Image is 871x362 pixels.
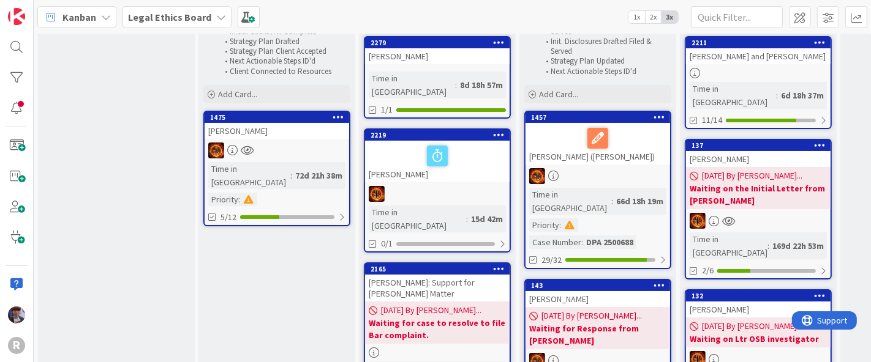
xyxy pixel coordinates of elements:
[778,89,827,102] div: 6d 18h 37m
[531,281,670,290] div: 143
[369,317,506,341] b: Waiting for case to resolve to file Bar complaint.
[692,39,831,47] div: 2211
[381,103,393,116] span: 1/1
[208,162,290,189] div: Time in [GEOGRAPHIC_DATA]
[529,188,611,215] div: Time in [GEOGRAPHIC_DATA]
[365,141,510,182] div: [PERSON_NAME]
[690,82,776,109] div: Time in [GEOGRAPHIC_DATA]
[371,131,510,139] div: 2219
[218,37,349,46] li: Strategy Plan Drafted
[539,56,669,66] li: Strategy Plan Updated
[290,169,292,182] span: :
[583,235,636,249] div: DPA 2500688
[686,290,831,317] div: 132[PERSON_NAME]
[218,56,349,66] li: Next Actionable Steps ID'd
[365,186,510,202] div: TR
[369,72,455,98] div: Time in [GEOGRAPHIC_DATA]
[686,301,831,317] div: [PERSON_NAME]
[221,211,236,224] span: 5/12
[8,8,25,25] img: Visit kanbanzone.com
[526,123,670,164] div: [PERSON_NAME] ([PERSON_NAME])
[371,39,510,47] div: 2279
[369,205,466,232] div: Time in [GEOGRAPHIC_DATA]
[686,213,831,229] div: TR
[526,280,670,307] div: 143[PERSON_NAME]
[529,235,581,249] div: Case Number
[218,89,257,100] span: Add Card...
[559,218,561,232] span: :
[686,151,831,167] div: [PERSON_NAME]
[371,265,510,273] div: 2165
[628,11,645,23] span: 1x
[686,140,831,151] div: 137
[365,275,510,301] div: [PERSON_NAME]: Support for [PERSON_NAME] Matter
[365,130,510,182] div: 2219[PERSON_NAME]
[218,67,349,76] li: Client Connected to Resources
[686,48,831,64] div: [PERSON_NAME] and [PERSON_NAME]
[702,114,722,127] span: 11/14
[526,112,670,164] div: 1457[PERSON_NAME] ([PERSON_NAME])
[529,218,559,232] div: Priority
[381,304,481,317] span: [DATE] By [PERSON_NAME]...
[541,309,642,322] span: [DATE] By [PERSON_NAME]...
[539,67,669,76] li: Next Actionable Steps ID'd
[529,322,666,347] b: Waiting for Response from [PERSON_NAME]
[205,112,349,123] div: 1475
[455,78,457,92] span: :
[685,139,832,279] a: 137[PERSON_NAME][DATE] By [PERSON_NAME]...Waiting on the Initial Letter from [PERSON_NAME]TRTime ...
[524,111,671,269] a: 1457[PERSON_NAME] ([PERSON_NAME])TRTime in [GEOGRAPHIC_DATA]:66d 18h 19mPriority:Case Number:DPA ...
[692,141,831,150] div: 137
[702,169,802,182] span: [DATE] By [PERSON_NAME]...
[205,123,349,139] div: [PERSON_NAME]
[690,232,767,259] div: Time in [GEOGRAPHIC_DATA]
[686,290,831,301] div: 132
[205,142,349,158] div: TR
[62,10,96,24] span: Kanban
[26,2,56,17] span: Support
[645,11,662,23] span: 2x
[365,37,510,64] div: 2279[PERSON_NAME]
[381,237,393,250] span: 0/1
[541,254,562,267] span: 29/32
[238,193,240,206] span: :
[702,264,714,277] span: 2/6
[611,194,613,208] span: :
[466,212,468,226] span: :
[686,140,831,167] div: 137[PERSON_NAME]
[769,239,827,253] div: 169d 22h 53m
[365,130,510,141] div: 2219
[208,193,238,206] div: Priority
[8,306,25,323] img: ML
[468,212,506,226] div: 15d 42m
[526,168,670,184] div: TR
[686,37,831,48] div: 2211
[292,169,345,182] div: 72d 21h 38m
[526,112,670,123] div: 1457
[690,333,827,345] b: Waiting on Ltr OSB investigator
[365,264,510,301] div: 2165[PERSON_NAME]: Support for [PERSON_NAME] Matter
[208,142,224,158] img: TR
[365,37,510,48] div: 2279
[218,46,349,56] li: Strategy Plan Client Accepted
[205,112,349,139] div: 1475[PERSON_NAME]
[613,194,666,208] div: 66d 18h 19m
[685,36,832,129] a: 2211[PERSON_NAME] and [PERSON_NAME]Time in [GEOGRAPHIC_DATA]:6d 18h 37m11/14
[776,89,778,102] span: :
[691,6,783,28] input: Quick Filter...
[365,48,510,64] div: [PERSON_NAME]
[690,213,706,229] img: TR
[364,36,511,119] a: 2279[PERSON_NAME]Time in [GEOGRAPHIC_DATA]:8d 18h 57m1/1
[702,320,802,333] span: [DATE] By [PERSON_NAME]...
[210,113,349,122] div: 1475
[531,113,670,122] div: 1457
[526,291,670,307] div: [PERSON_NAME]
[539,89,578,100] span: Add Card...
[203,111,350,226] a: 1475[PERSON_NAME]TRTime in [GEOGRAPHIC_DATA]:72d 21h 38mPriority:5/12
[526,280,670,291] div: 143
[686,37,831,64] div: 2211[PERSON_NAME] and [PERSON_NAME]
[369,186,385,202] img: TR
[539,37,669,57] li: Init. Disclosures Drafted Filed & Served
[529,168,545,184] img: TR
[767,239,769,253] span: :
[364,128,511,253] a: 2219[PERSON_NAME]TRTime in [GEOGRAPHIC_DATA]:15d 42m0/1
